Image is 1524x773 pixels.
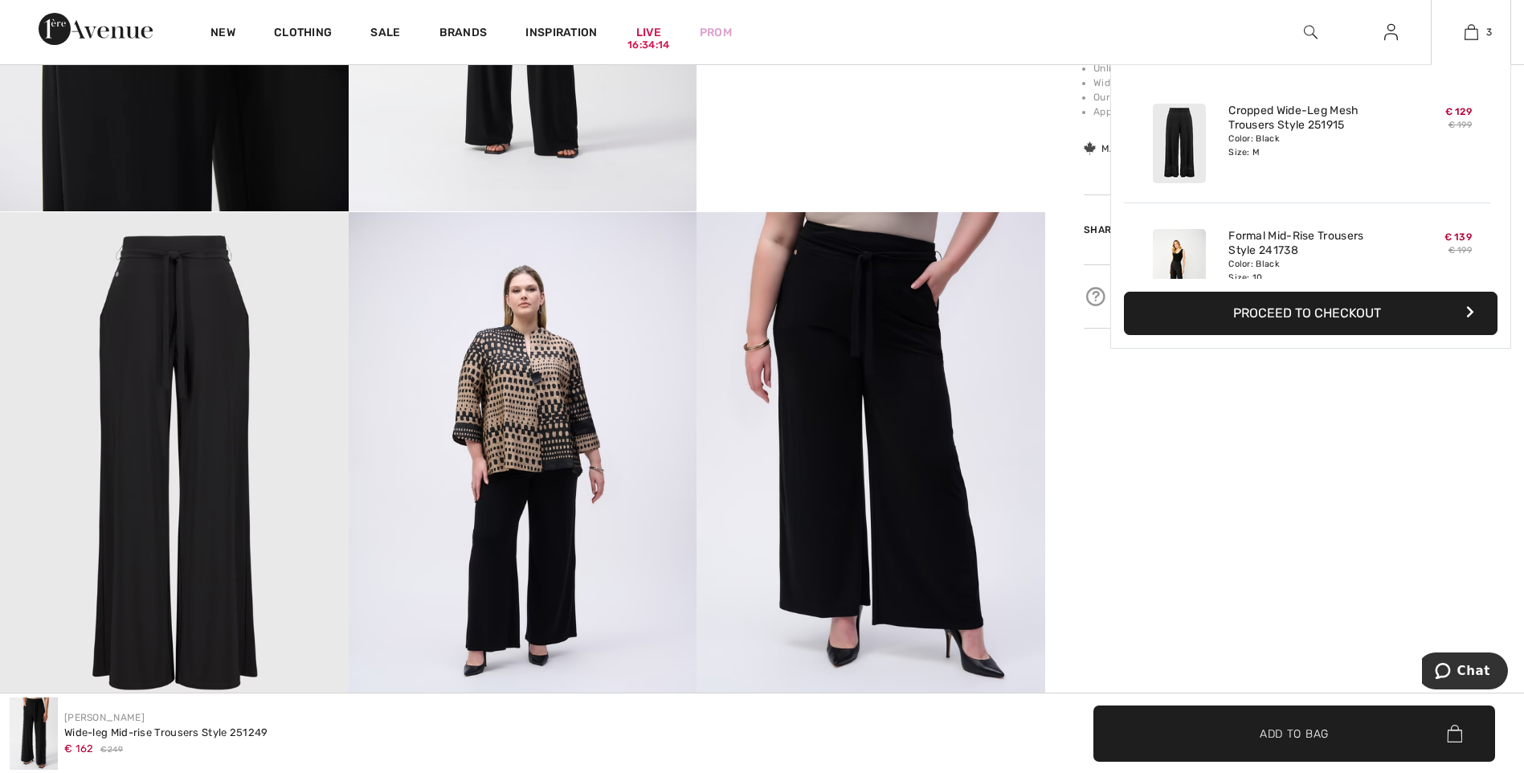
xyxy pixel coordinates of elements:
div: Wide-leg Mid-rise Trousers Style 251249 [64,725,268,741]
div: Need help? We're here for you! [1084,284,1485,309]
div: 16:34:14 [627,38,669,53]
img: 1ère Avenue [39,13,153,45]
a: Sale [370,26,400,43]
img: search the website [1304,22,1318,42]
a: Formal Mid-Rise Trousers Style 241738 [1228,229,1387,258]
iframe: Opens a widget where you can chat to one of our agents [1422,652,1508,693]
s: € 199 [1448,120,1473,130]
div: Color: Black Size: M [1228,133,1387,158]
a: 3 [1432,22,1510,42]
button: Proceed to Checkout [1124,292,1497,335]
span: Share [1084,224,1117,235]
span: 3 [1486,25,1492,39]
a: [PERSON_NAME] [64,712,145,723]
img: Wide-Leg Mid-Rise Trousers Style 251249 [10,697,58,770]
span: € 139 [1444,231,1473,243]
div: Color: Black Size: 10 [1228,258,1387,284]
a: Live16:34:14 [636,24,661,41]
a: Cropped Wide-Leg Mesh Trousers Style 251915 [1228,104,1387,133]
span: € 162 [64,742,94,755]
img: Bag.svg [1447,725,1462,742]
img: Cropped Wide-Leg Mesh Trousers Style 251915 [1153,104,1206,183]
img: My Bag [1465,22,1478,42]
div: Made in [GEOGRAPHIC_DATA] [1084,141,1245,156]
img: Formal Mid-Rise Trousers Style 241738 [1153,229,1206,309]
img: My Info [1384,22,1398,42]
button: Add to Bag [1093,706,1495,762]
li: Unlined [1093,61,1485,76]
a: Brands [439,26,488,43]
span: Inspiration [525,26,597,43]
img: Wide-Leg Mid-Rise Trousers Style 251249. 6 [349,212,697,734]
li: Wide [1093,76,1485,90]
span: € 249 [100,744,124,756]
img: Wide-Leg Mid-Rise Trousers Style 251249. 7 [697,212,1045,734]
a: Prom [700,24,732,41]
li: Approximate inseam length (size 12): 31" - 79 cm [1093,104,1485,119]
span: € 129 [1445,106,1473,117]
s: € 199 [1448,245,1473,256]
span: Add to Bag [1260,725,1329,742]
a: Sign In [1371,22,1411,43]
a: Clothing [274,26,332,43]
li: Our model is 5'9"/175 cm and wears a size 6. [1093,90,1485,104]
a: New [210,26,235,43]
